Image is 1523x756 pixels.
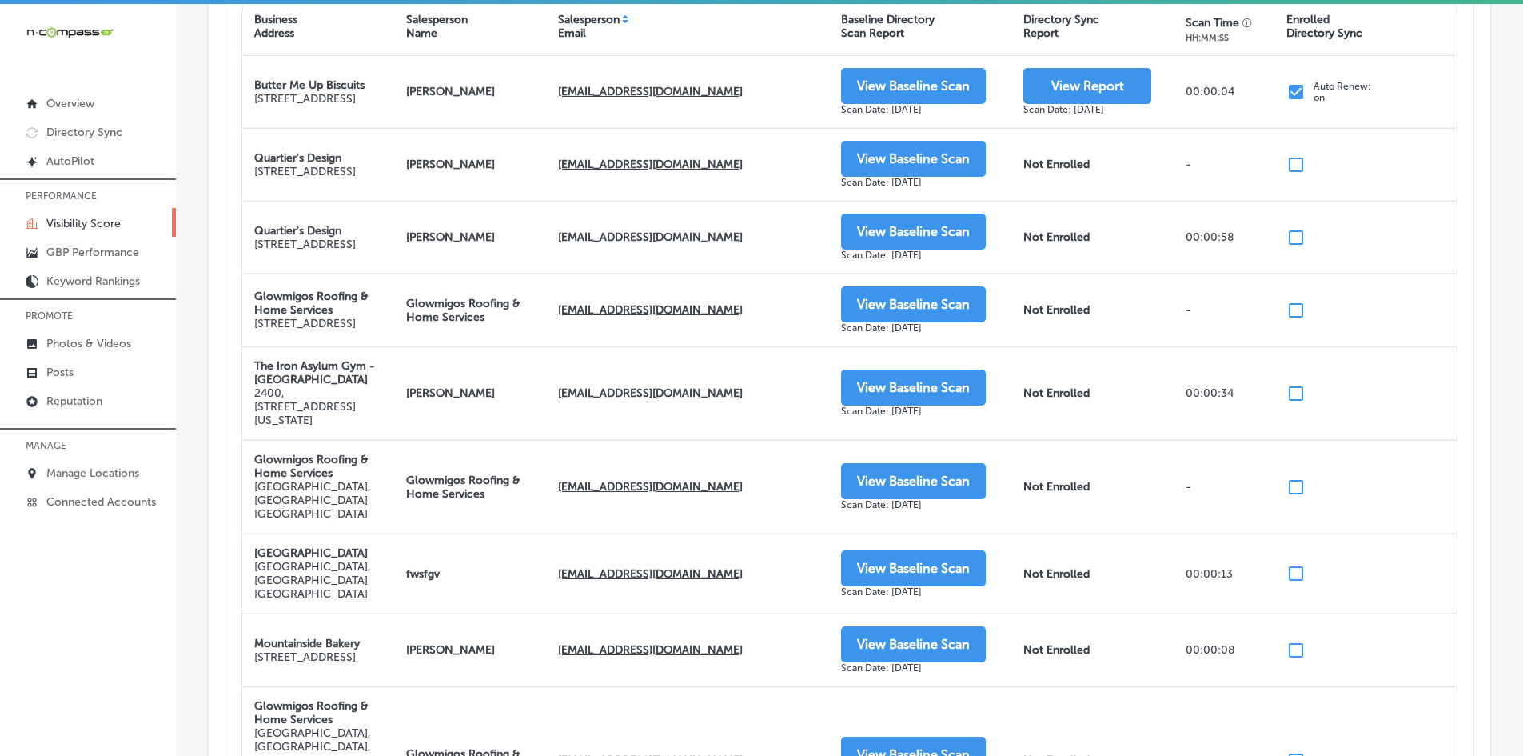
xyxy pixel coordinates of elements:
[1286,13,1362,40] div: Enrolled Directory Sync
[46,394,102,408] p: Reputation
[46,337,131,350] p: Photos & Videos
[841,226,986,239] a: View Baseline Scan
[406,158,495,171] strong: [PERSON_NAME]
[254,151,341,165] strong: Quartier's Design
[841,475,986,489] a: View Baseline Scan
[1186,33,1256,43] div: HH:MM:SS
[841,214,986,250] button: View Baseline Scan
[1023,68,1151,104] button: View Report
[254,78,365,92] strong: Butter Me Up Biscuits
[1011,347,1174,439] div: Not Enrolled
[46,217,121,230] p: Visibility Score
[1314,81,1371,103] p: Auto Renew: on
[558,643,743,657] strong: [EMAIL_ADDRESS][DOMAIN_NAME]
[841,382,986,395] a: View Baseline Scan
[406,297,520,324] strong: Glowmigos Roofing & Home Services
[841,153,986,166] a: View Baseline Scan
[841,499,986,510] div: Scan Date: [DATE]
[46,495,156,509] p: Connected Accounts
[1011,274,1174,346] div: Not Enrolled
[46,154,94,168] p: AutoPilot
[841,322,986,334] div: Scan Date: [DATE]
[841,463,986,499] button: View Baseline Scan
[841,298,986,312] a: View Baseline Scan
[841,406,986,417] div: Scan Date: [DATE]
[254,699,369,726] strong: Glowmigos Roofing & Home Services
[254,290,369,317] strong: Glowmigos Roofing & Home Services
[841,638,986,652] a: View Baseline Scan
[406,386,495,400] strong: [PERSON_NAME]
[406,85,495,98] strong: [PERSON_NAME]
[841,550,986,586] button: View Baseline Scan
[46,274,140,288] p: Keyword Rankings
[1186,643,1234,657] p: 00:00:08
[254,650,360,664] p: [STREET_ADDRESS]
[254,480,382,521] p: [GEOGRAPHIC_DATA], [GEOGRAPHIC_DATA] [GEOGRAPHIC_DATA]
[558,85,743,98] strong: [EMAIL_ADDRESS][DOMAIN_NAME]
[406,567,440,581] strong: fwsfgv
[841,626,986,662] button: View Baseline Scan
[1023,80,1151,94] a: View Report
[1186,85,1234,98] p: 00:00:04
[254,317,382,330] p: [STREET_ADDRESS]
[254,13,297,40] div: Business Address
[1011,534,1174,613] div: Not Enrolled
[1011,614,1174,686] div: Not Enrolled
[1186,303,1191,317] p: -
[558,158,743,171] strong: [EMAIL_ADDRESS][DOMAIN_NAME]
[254,224,341,238] strong: Quartier's Design
[1011,441,1174,533] div: Not Enrolled
[1186,386,1234,400] p: 00:00:34
[1011,202,1174,273] div: Not Enrolled
[254,637,360,650] strong: Mountainside Bakery
[558,480,743,494] strong: [EMAIL_ADDRESS][DOMAIN_NAME]
[1186,567,1233,581] p: 00:00:13
[841,286,986,322] button: View Baseline Scan
[558,303,743,317] strong: [EMAIL_ADDRESS][DOMAIN_NAME]
[406,230,495,244] strong: [PERSON_NAME]
[46,366,74,379] p: Posts
[46,246,139,259] p: GBP Performance
[841,370,986,406] button: View Baseline Scan
[1023,104,1151,115] div: Scan Date: [DATE]
[1186,158,1191,171] p: -
[841,141,986,177] button: View Baseline Scan
[1186,230,1234,244] p: 00:00:58
[406,474,520,501] strong: Glowmigos Roofing & Home Services
[1186,480,1191,494] p: -
[46,126,122,139] p: Directory Sync
[1023,13,1099,40] div: Directory Sync Report
[558,230,743,244] strong: [EMAIL_ADDRESS][DOMAIN_NAME]
[1186,16,1239,30] div: Scan Time
[254,386,382,427] p: 2400, [STREET_ADDRESS][US_STATE]
[254,560,382,601] p: [GEOGRAPHIC_DATA], [GEOGRAPHIC_DATA] [GEOGRAPHIC_DATA]
[841,177,986,188] div: Scan Date: [DATE]
[254,453,369,480] strong: Glowmigos Roofing & Home Services
[254,238,356,251] p: [STREET_ADDRESS]
[254,92,365,106] p: [STREET_ADDRESS]
[841,68,986,104] button: View Baseline Scan
[841,250,986,261] div: Scan Date: [DATE]
[254,359,375,386] strong: The Iron Asylum Gym - [GEOGRAPHIC_DATA]
[406,13,468,40] div: Salesperson Name
[1242,16,1256,26] button: Displays the total time taken to generate this report.
[841,80,986,94] a: View Baseline Scan
[558,386,743,400] strong: [EMAIL_ADDRESS][DOMAIN_NAME]
[254,165,356,178] p: [STREET_ADDRESS]
[254,546,368,560] strong: [GEOGRAPHIC_DATA]
[46,466,139,480] p: Manage Locations
[841,662,986,674] div: Scan Date: [DATE]
[841,104,986,115] div: Scan Date: [DATE]
[841,586,986,598] div: Scan Date: [DATE]
[558,567,743,581] strong: [EMAIL_ADDRESS][DOMAIN_NAME]
[406,643,495,657] strong: [PERSON_NAME]
[558,13,620,40] div: Salesperson Email
[841,13,935,40] div: Baseline Directory Scan Report
[1011,129,1174,200] div: Not Enrolled
[26,25,114,40] img: 660ab0bf-5cc7-4cb8-ba1c-48b5ae0f18e60NCTV_CLogo_TV_Black_-500x88.png
[841,562,986,576] a: View Baseline Scan
[46,97,94,110] p: Overview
